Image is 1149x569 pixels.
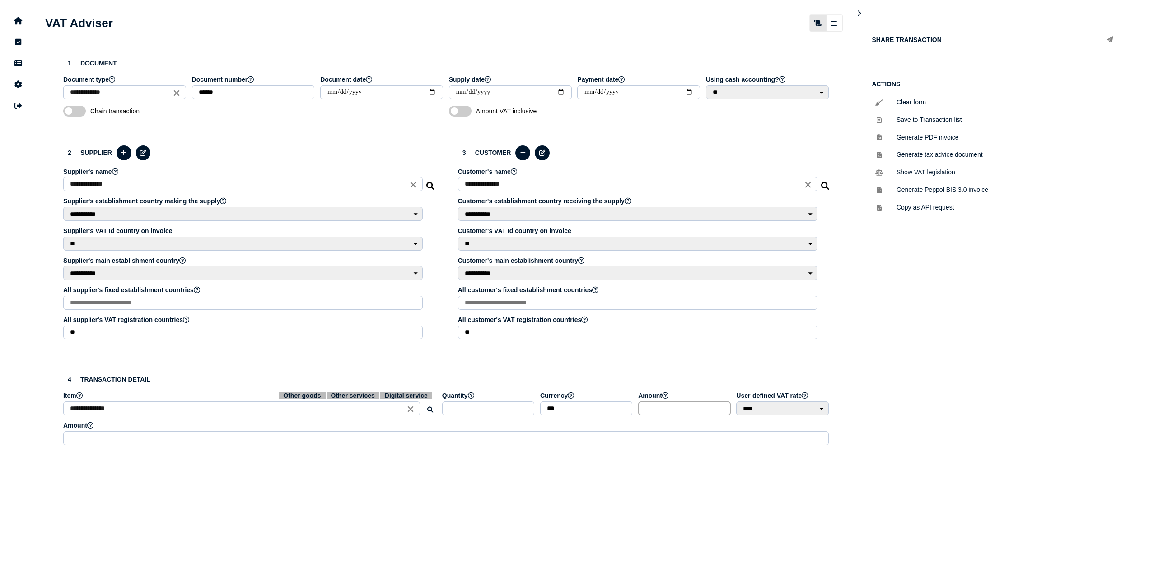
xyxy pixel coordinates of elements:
[380,392,432,399] span: Digital service
[63,76,187,83] label: Document type
[63,144,435,162] h3: Supplier
[192,76,316,83] label: Document number
[458,146,471,159] div: 3
[63,57,76,70] div: 1
[872,80,1118,88] h1: Actions
[706,76,830,83] label: Using cash accounting?
[63,227,424,234] label: Supplier's VAT Id country on invoice
[117,145,131,160] button: Add a new supplier to the database
[577,76,701,83] label: Payment date
[872,36,942,43] h1: Share transaction
[63,146,76,159] div: 2
[426,179,435,187] i: Search for a dummy seller
[449,76,573,83] label: Supply date
[458,197,819,205] label: Customer's establishment country receiving the supply
[458,286,819,294] label: All customer's fixed establishment countries
[9,11,28,30] button: Home
[279,392,325,399] span: Other goods
[458,144,830,162] h3: Customer
[1102,33,1117,47] button: Share transaction
[172,88,182,98] i: Close
[826,15,842,31] mat-button-toggle: Stepper view
[63,76,187,106] app-field: Select a document type
[852,6,867,21] button: Hide
[458,168,819,175] label: Customer's name
[9,54,28,73] button: Data manager
[136,145,151,160] button: Edit selected supplier in the database
[821,179,830,187] i: Search for a dummy customer
[63,57,830,70] h3: Document
[90,107,185,115] span: Chain transaction
[810,15,826,31] mat-button-toggle: Classic scrolling page view
[327,392,379,399] span: Other services
[14,63,22,64] i: Data manager
[408,180,418,190] i: Close
[45,16,113,30] h1: VAT Adviser
[63,373,830,386] h3: Transaction detail
[63,373,76,386] div: 4
[54,364,839,460] section: Define the item, and answer additional questions
[63,197,424,205] label: Supplier's establishment country making the supply
[63,392,438,399] label: Item
[63,257,424,264] label: Supplier's main establishment country
[535,145,550,160] button: Edit selected customer in the database
[442,392,536,399] label: Quantity
[63,316,424,323] label: All supplier's VAT registration countries
[458,227,819,234] label: Customer's VAT Id country on invoice
[803,180,813,190] i: Close
[540,392,634,399] label: Currency
[515,145,530,160] button: Add a new customer to the database
[54,135,444,355] section: Define the seller
[736,392,830,399] label: User-defined VAT rate
[458,257,819,264] label: Customer's main establishment country
[9,96,28,115] button: Sign out
[476,107,571,115] span: Amount VAT inclusive
[406,404,416,414] i: Close
[638,392,732,399] label: Amount
[320,76,444,83] label: Document date
[458,316,819,323] label: All customer's VAT registration countries
[63,422,830,429] label: Amount
[63,168,424,175] label: Supplier's name
[9,75,28,94] button: Manage settings
[63,286,424,294] label: All supplier's fixed establishment countries
[423,402,438,417] button: Search for an item by HS code or use natural language description
[9,33,28,51] button: Tasks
